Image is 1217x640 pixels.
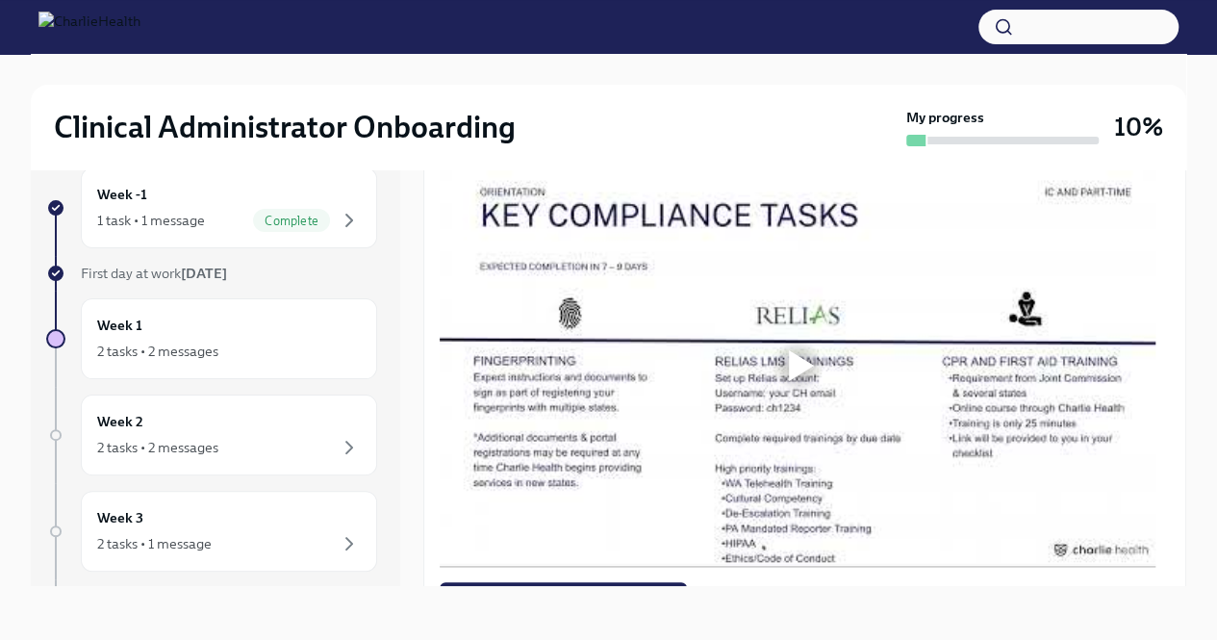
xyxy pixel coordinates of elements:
h6: Week 3 [97,507,143,528]
div: 2 tasks • 2 messages [97,438,218,457]
h3: 10% [1114,110,1163,144]
div: 2 tasks • 1 message [97,534,212,553]
strong: [DATE] [181,265,227,282]
span: Complete [253,214,330,228]
h6: Week 1 [97,315,142,336]
span: First day at work [81,265,227,282]
h6: Week 2 [97,411,143,432]
strong: My progress [906,108,984,127]
h6: Week -1 [97,184,147,205]
a: Week 22 tasks • 2 messages [46,395,377,475]
a: Week -11 task • 1 messageComplete [46,167,377,248]
a: Week 32 tasks • 1 message [46,491,377,572]
a: Week 12 tasks • 2 messages [46,298,377,379]
img: CharlieHealth [38,12,140,42]
a: First day at work[DATE] [46,264,377,283]
h2: Clinical Administrator Onboarding [54,108,516,146]
div: 1 task • 1 message [97,211,205,230]
div: 2 tasks • 2 messages [97,342,218,361]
